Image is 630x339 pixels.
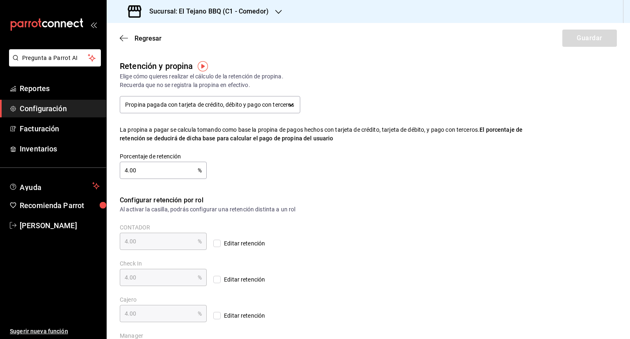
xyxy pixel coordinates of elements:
[221,312,265,320] span: Editar retención
[120,72,534,81] div: Elige cómo quieres realizar el cálculo de la retención de propina.
[20,83,100,94] span: Reportes
[120,162,207,179] div: %
[120,60,193,72] div: Retención y propina
[20,200,100,211] span: Recomienda Parrot
[120,195,617,205] div: Configurar retención por rol
[20,220,100,231] span: [PERSON_NAME]
[9,49,101,66] button: Pregunta a Parrot AI
[120,333,207,339] label: Manager
[221,239,265,248] span: Editar retención
[120,205,617,214] div: Al activar la casilla, podrás configurar una retención distinta a un rol
[10,327,100,336] span: Sugerir nueva función
[120,233,207,250] div: %
[20,143,100,154] span: Inventarios
[120,305,207,322] div: %
[120,269,198,286] input: 0.00
[120,162,198,179] input: 0.00
[120,153,207,159] label: Porcentaje de retención
[120,261,207,266] label: Check In
[20,123,100,134] span: Facturación
[120,297,207,302] label: Cajero
[120,126,479,133] div: La propina a pagar se calcula tomando como base la propina de pagos hechos con tarjeta de crédito...
[120,96,300,113] div: Propina pagada con tarjeta de crédito, débito y pago con terceros
[120,81,534,89] div: Recuerda que no se registra la propina en efectivo.
[120,34,162,42] button: Regresar
[120,233,198,250] input: 0.00
[22,54,88,62] span: Pregunta a Parrot AI
[20,103,100,114] span: Configuración
[6,60,101,68] a: Pregunta a Parrot AI
[120,224,207,230] label: CONTADOR
[20,181,89,191] span: Ayuda
[135,34,162,42] span: Regresar
[221,275,265,284] span: Editar retención
[120,305,198,322] input: 0.00
[198,61,208,71] img: Tooltip marker
[143,7,269,16] h3: Sucursal: El Tejano BBQ (C1 - Comedor)
[120,269,207,286] div: %
[90,21,97,28] button: open_drawer_menu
